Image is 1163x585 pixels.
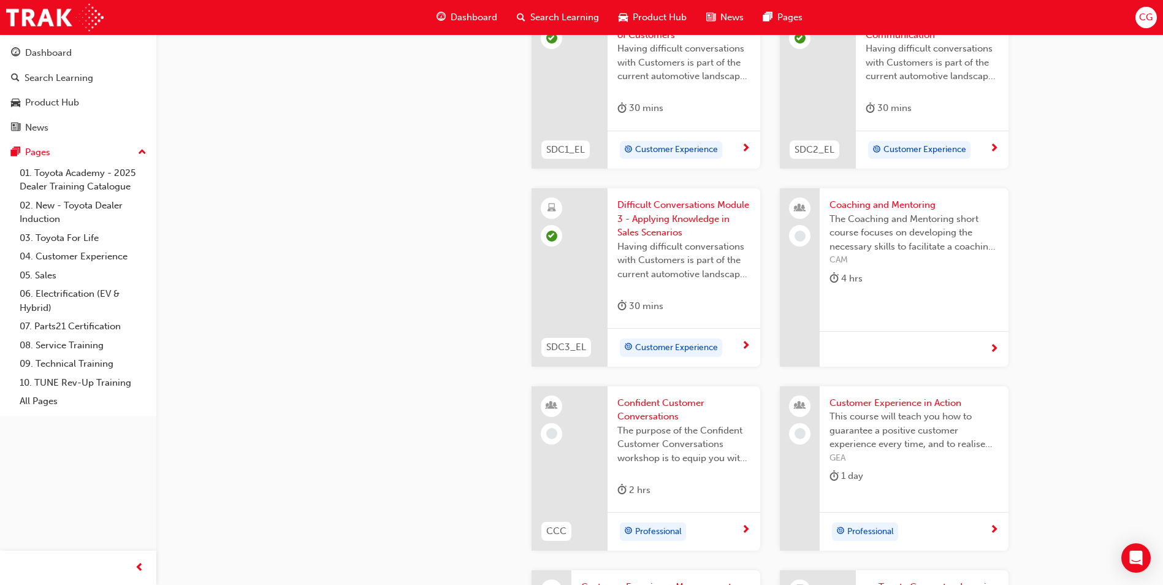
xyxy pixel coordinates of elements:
[138,145,147,161] span: up-icon
[11,123,20,134] span: news-icon
[990,143,999,155] span: next-icon
[15,247,151,266] a: 04. Customer Experience
[15,354,151,373] a: 09. Technical Training
[547,398,556,414] span: learningResourceType_INSTRUCTOR_LED-icon
[617,101,663,116] div: 30 mins
[5,117,151,139] a: News
[532,188,760,367] a: SDC3_ELDifficult Conversations Module 3 - Applying Knowledge in Sales ScenariosHaving difficult c...
[706,10,715,25] span: news-icon
[619,10,628,25] span: car-icon
[829,410,999,451] span: This course will teach you how to guarantee a positive customer experience every time, and to rea...
[530,10,599,25] span: Search Learning
[15,336,151,355] a: 08. Service Training
[866,42,999,83] span: Having difficult conversations with Customers is part of the current automotive landscape and nee...
[741,341,750,352] span: next-icon
[720,10,744,25] span: News
[25,121,48,135] div: News
[617,483,650,498] div: 2 hrs
[507,5,609,30] a: search-iconSearch Learning
[866,101,875,116] span: duration-icon
[795,231,806,242] span: learningRecordVerb_NONE-icon
[829,468,839,484] span: duration-icon
[5,67,151,90] a: Search Learning
[451,10,497,25] span: Dashboard
[635,341,718,355] span: Customer Experience
[517,10,525,25] span: search-icon
[829,451,999,465] span: GEA
[5,91,151,114] a: Product Hub
[617,424,750,465] span: The purpose of the Confident Customer Conversations workshop is to equip you with tools to commun...
[777,10,803,25] span: Pages
[829,198,999,212] span: Coaching and Mentoring
[15,373,151,392] a: 10. TUNE Rev-Up Training
[829,271,863,286] div: 4 hrs
[847,525,894,539] span: Professional
[795,143,834,157] span: SDC2_EL
[135,560,144,576] span: prev-icon
[617,198,750,240] span: Difficult Conversations Module 3 - Applying Knowledge in Sales Scenarios
[753,5,812,30] a: pages-iconPages
[617,101,627,116] span: duration-icon
[546,231,557,242] span: learningRecordVerb_COMPLETE-icon
[633,10,687,25] span: Product Hub
[15,285,151,317] a: 06. Electrification (EV & Hybrid)
[546,143,585,157] span: SDC1_EL
[1135,7,1157,28] button: CG
[883,143,966,157] span: Customer Experience
[836,524,845,540] span: target-icon
[796,398,804,414] span: people-icon
[15,229,151,248] a: 03. Toyota For Life
[617,483,627,498] span: duration-icon
[25,46,72,60] div: Dashboard
[780,386,1009,551] a: Customer Experience in ActionThis course will teach you how to guarantee a positive customer expe...
[546,32,557,44] span: learningRecordVerb_COMPLETE-icon
[617,396,750,424] span: Confident Customer Conversations
[741,143,750,155] span: next-icon
[866,101,912,116] div: 30 mins
[990,525,999,536] span: next-icon
[437,10,446,25] span: guage-icon
[427,5,507,30] a: guage-iconDashboard
[617,42,750,83] span: Having difficult conversations with Customers is part of the current automotive landscape and nee...
[617,299,627,314] span: duration-icon
[872,142,881,158] span: target-icon
[11,147,20,158] span: pages-icon
[763,10,772,25] span: pages-icon
[829,271,839,286] span: duration-icon
[795,428,806,439] span: learningRecordVerb_NONE-icon
[532,386,760,551] a: CCCConfident Customer ConversationsThe purpose of the Confident Customer Conversations workshop i...
[829,253,999,267] span: CAM
[11,73,20,84] span: search-icon
[15,164,151,196] a: 01. Toyota Academy - 2025 Dealer Training Catalogue
[25,145,50,159] div: Pages
[624,340,633,356] span: target-icon
[5,39,151,141] button: DashboardSearch LearningProduct HubNews
[796,201,804,216] span: people-icon
[25,71,93,85] div: Search Learning
[635,143,718,157] span: Customer Experience
[15,266,151,285] a: 05. Sales
[635,525,682,539] span: Professional
[25,96,79,110] div: Product Hub
[829,396,999,410] span: Customer Experience in Action
[795,32,806,44] span: learningRecordVerb_COMPLETE-icon
[624,524,633,540] span: target-icon
[15,317,151,336] a: 07. Parts21 Certification
[5,141,151,164] button: Pages
[696,5,753,30] a: news-iconNews
[990,344,999,355] span: next-icon
[546,524,566,538] span: CCC
[1121,543,1151,573] div: Open Intercom Messenger
[5,42,151,64] a: Dashboard
[547,201,556,216] span: learningResourceType_ELEARNING-icon
[829,212,999,254] span: The Coaching and Mentoring short course focuses on developing the necessary skills to facilitate ...
[741,525,750,536] span: next-icon
[6,4,104,31] img: Trak
[1139,10,1153,25] span: CG
[15,196,151,229] a: 02. New - Toyota Dealer Induction
[11,48,20,59] span: guage-icon
[609,5,696,30] a: car-iconProduct Hub
[617,240,750,281] span: Having difficult conversations with Customers is part of the current automotive landscape and nee...
[829,468,863,484] div: 1 day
